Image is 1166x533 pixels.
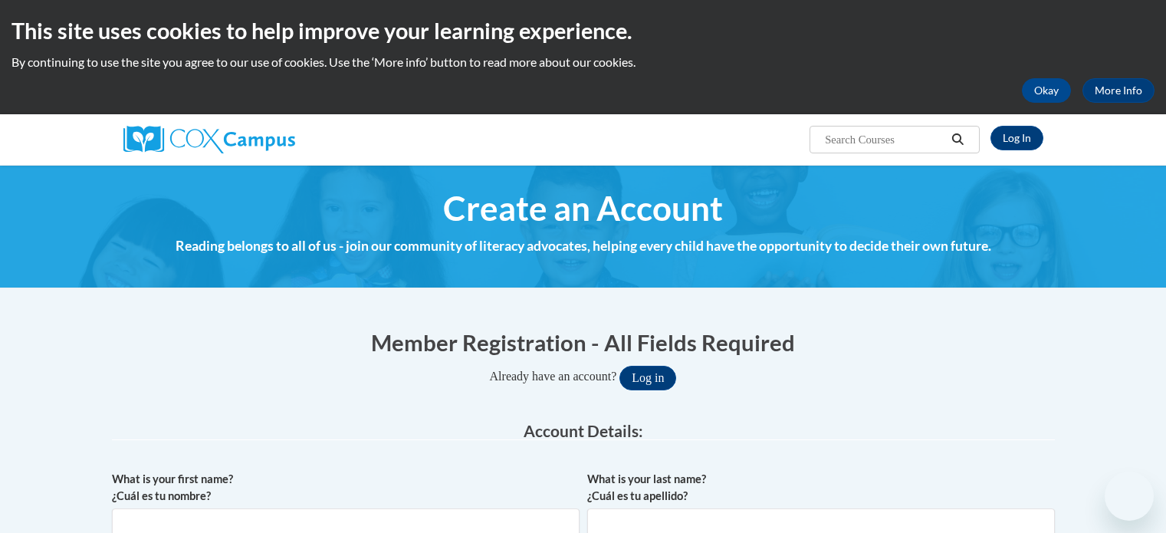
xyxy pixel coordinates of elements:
span: Create an Account [443,188,723,229]
span: Already have an account? [490,370,617,383]
button: Log in [619,366,676,390]
h1: Member Registration - All Fields Required [112,327,1055,358]
img: Cox Campus [123,126,295,153]
a: Log In [990,126,1043,150]
button: Okay [1022,78,1071,103]
button: Search [946,130,969,149]
span: Account Details: [524,421,643,440]
label: What is your first name? ¿Cuál es tu nombre? [112,471,580,505]
iframe: Button to launch messaging window [1105,472,1154,521]
h4: Reading belongs to all of us - join our community of literacy advocates, helping every child have... [112,236,1055,256]
p: By continuing to use the site you agree to our use of cookies. Use the ‘More info’ button to read... [11,54,1155,71]
label: What is your last name? ¿Cuál es tu apellido? [587,471,1055,505]
input: Search Courses [823,130,946,149]
a: More Info [1082,78,1155,103]
h2: This site uses cookies to help improve your learning experience. [11,15,1155,46]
